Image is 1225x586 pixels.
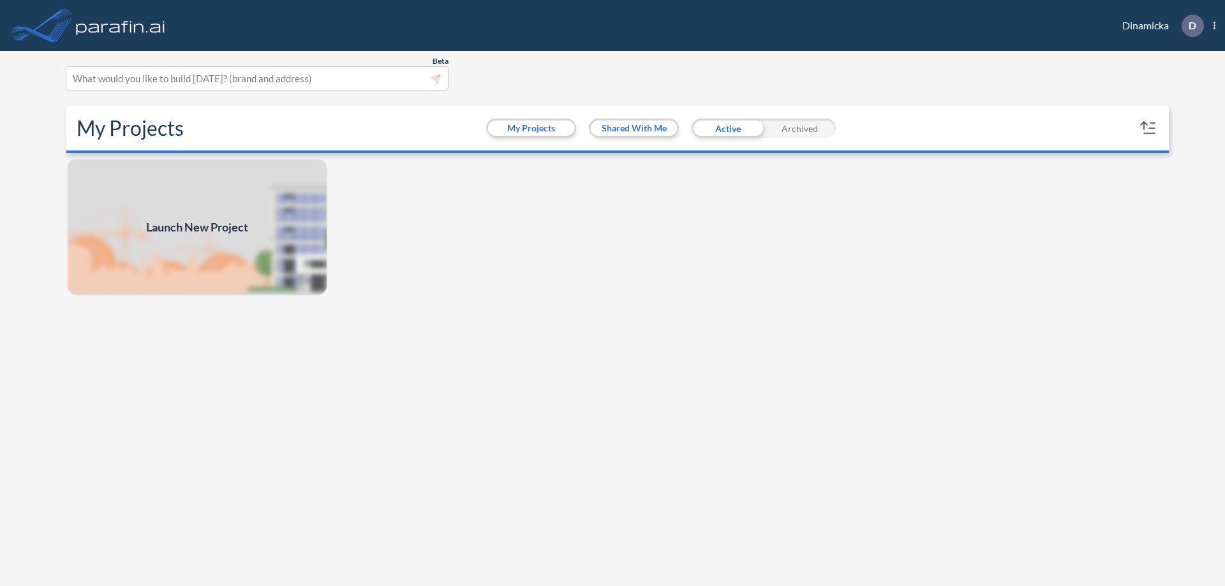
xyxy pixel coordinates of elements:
[1138,118,1159,138] button: sort
[692,119,764,138] div: Active
[146,219,248,236] span: Launch New Project
[66,158,328,296] img: add
[488,121,574,136] button: My Projects
[591,121,677,136] button: Shared With Me
[66,158,328,296] a: Launch New Project
[764,119,836,138] div: Archived
[1103,15,1215,37] div: Dinamicka
[433,56,449,66] span: Beta
[77,116,184,140] h2: My Projects
[73,13,168,38] img: logo
[1189,20,1196,31] p: D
